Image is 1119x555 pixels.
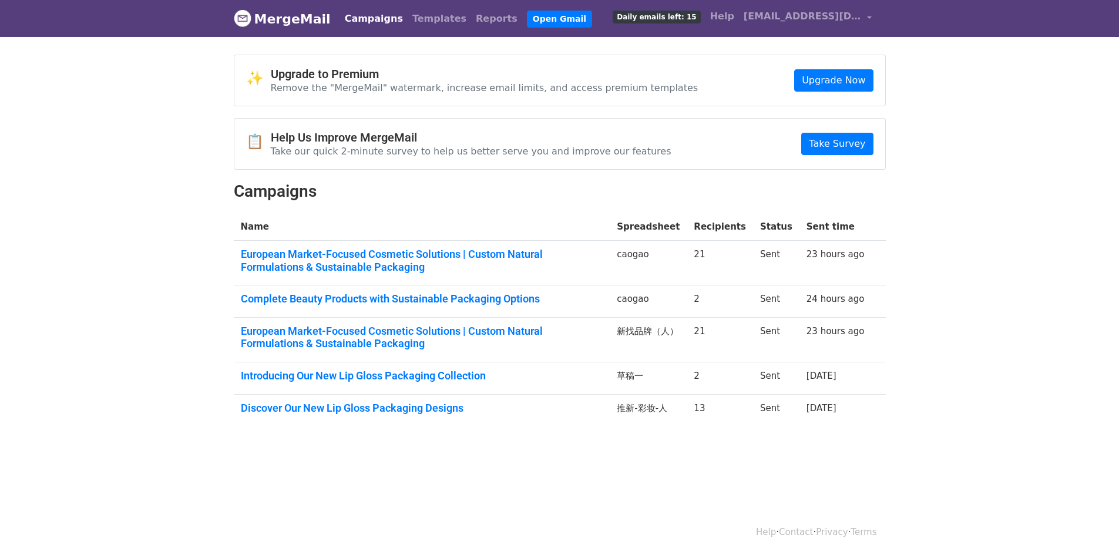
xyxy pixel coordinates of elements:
[241,325,603,350] a: European Market-Focused Cosmetic Solutions | Custom Natural Formulations & Sustainable Packaging
[241,402,603,415] a: Discover Our New Lip Gloss Packaging Designs
[801,133,873,155] a: Take Survey
[851,527,876,537] a: Terms
[807,294,865,304] a: 24 hours ago
[610,394,687,426] td: 推新-彩妆-人
[241,369,603,382] a: Introducing Our New Lip Gloss Packaging Collection
[687,317,753,362] td: 21
[340,7,408,31] a: Campaigns
[610,317,687,362] td: 新找品牌（人）
[610,362,687,395] td: 草稿一
[234,213,610,241] th: Name
[241,248,603,273] a: European Market-Focused Cosmetic Solutions | Custom Natural Formulations & Sustainable Packaging
[687,394,753,426] td: 13
[271,145,671,157] p: Take our quick 2-minute survey to help us better serve you and improve our features
[807,249,865,260] a: 23 hours ago
[234,6,331,31] a: MergeMail
[756,527,776,537] a: Help
[779,527,813,537] a: Contact
[246,133,271,150] span: 📋
[753,317,799,362] td: Sent
[608,5,705,28] a: Daily emails left: 15
[807,403,836,413] a: [DATE]
[234,9,251,27] img: MergeMail logo
[794,69,873,92] a: Upgrade Now
[753,241,799,285] td: Sent
[799,213,872,241] th: Sent time
[687,241,753,285] td: 21
[246,70,271,87] span: ✨
[613,11,700,23] span: Daily emails left: 15
[739,5,876,32] a: [EMAIL_ADDRESS][DOMAIN_NAME]
[610,213,687,241] th: Spreadsheet
[271,130,671,144] h4: Help Us Improve MergeMail
[744,9,861,23] span: [EMAIL_ADDRESS][DOMAIN_NAME]
[610,241,687,285] td: caogao
[687,362,753,395] td: 2
[241,292,603,305] a: Complete Beauty Products with Sustainable Packaging Options
[471,7,522,31] a: Reports
[271,67,698,81] h4: Upgrade to Premium
[816,527,848,537] a: Privacy
[753,213,799,241] th: Status
[527,11,592,28] a: Open Gmail
[271,82,698,94] p: Remove the "MergeMail" watermark, increase email limits, and access premium templates
[610,285,687,318] td: caogao
[705,5,739,28] a: Help
[687,285,753,318] td: 2
[753,362,799,395] td: Sent
[687,213,753,241] th: Recipients
[234,181,886,201] h2: Campaigns
[408,7,471,31] a: Templates
[753,394,799,426] td: Sent
[807,371,836,381] a: [DATE]
[807,326,865,337] a: 23 hours ago
[753,285,799,318] td: Sent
